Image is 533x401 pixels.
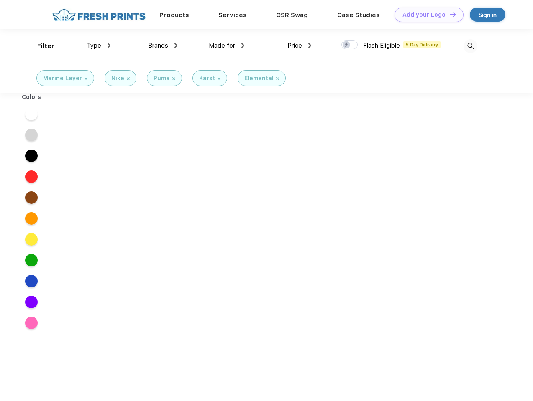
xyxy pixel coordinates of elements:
[308,43,311,48] img: dropdown.png
[15,93,48,102] div: Colors
[148,42,168,49] span: Brands
[276,11,308,19] a: CSR Swag
[85,77,87,80] img: filter_cancel.svg
[37,41,54,51] div: Filter
[363,42,400,49] span: Flash Eligible
[479,10,497,20] div: Sign in
[244,74,274,83] div: Elemental
[159,11,189,19] a: Products
[43,74,82,83] div: Marine Layer
[111,74,124,83] div: Nike
[50,8,148,22] img: fo%20logo%202.webp
[241,43,244,48] img: dropdown.png
[287,42,302,49] span: Price
[174,43,177,48] img: dropdown.png
[87,42,101,49] span: Type
[199,74,215,83] div: Karst
[154,74,170,83] div: Puma
[218,11,247,19] a: Services
[470,8,505,22] a: Sign in
[464,39,477,53] img: desktop_search.svg
[209,42,235,49] span: Made for
[402,11,446,18] div: Add your Logo
[127,77,130,80] img: filter_cancel.svg
[276,77,279,80] img: filter_cancel.svg
[108,43,110,48] img: dropdown.png
[172,77,175,80] img: filter_cancel.svg
[403,41,441,48] span: 5 Day Delivery
[450,12,456,17] img: DT
[218,77,220,80] img: filter_cancel.svg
